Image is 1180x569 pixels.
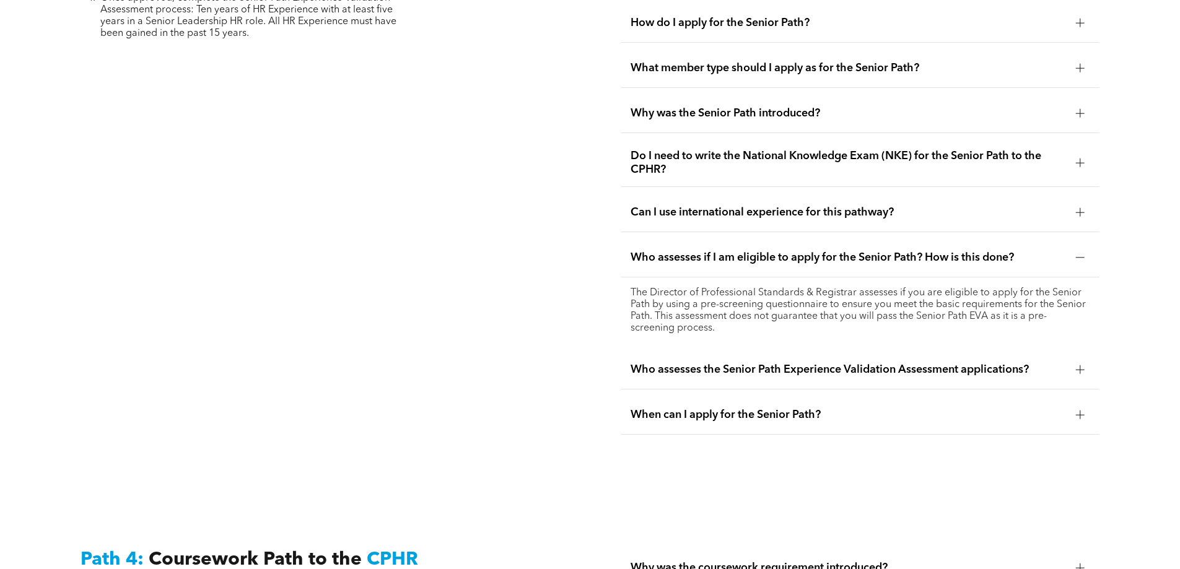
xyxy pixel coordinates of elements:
[631,251,1066,264] span: Who assesses if I am eligible to apply for the Senior Path? How is this done?
[81,550,144,569] span: Path 4:
[367,550,418,569] span: CPHR
[631,206,1066,219] span: Can I use international experience for this pathway?
[631,363,1066,376] span: Who assesses the Senior Path Experience Validation Assessment applications?
[149,550,362,569] span: Coursework Path to the
[631,16,1066,30] span: How do I apply for the Senior Path?
[631,408,1066,422] span: When can I apply for the Senior Path?
[631,287,1090,334] p: The Director of Professional Standards & Registrar assesses if you are eligible to apply for the ...
[631,106,1066,120] span: Why was the Senior Path introduced?
[631,61,1066,75] span: What member type should I apply as for the Senior Path?
[631,149,1066,176] span: Do I need to write the National Knowledge Exam (NKE) for the Senior Path to the CPHR?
